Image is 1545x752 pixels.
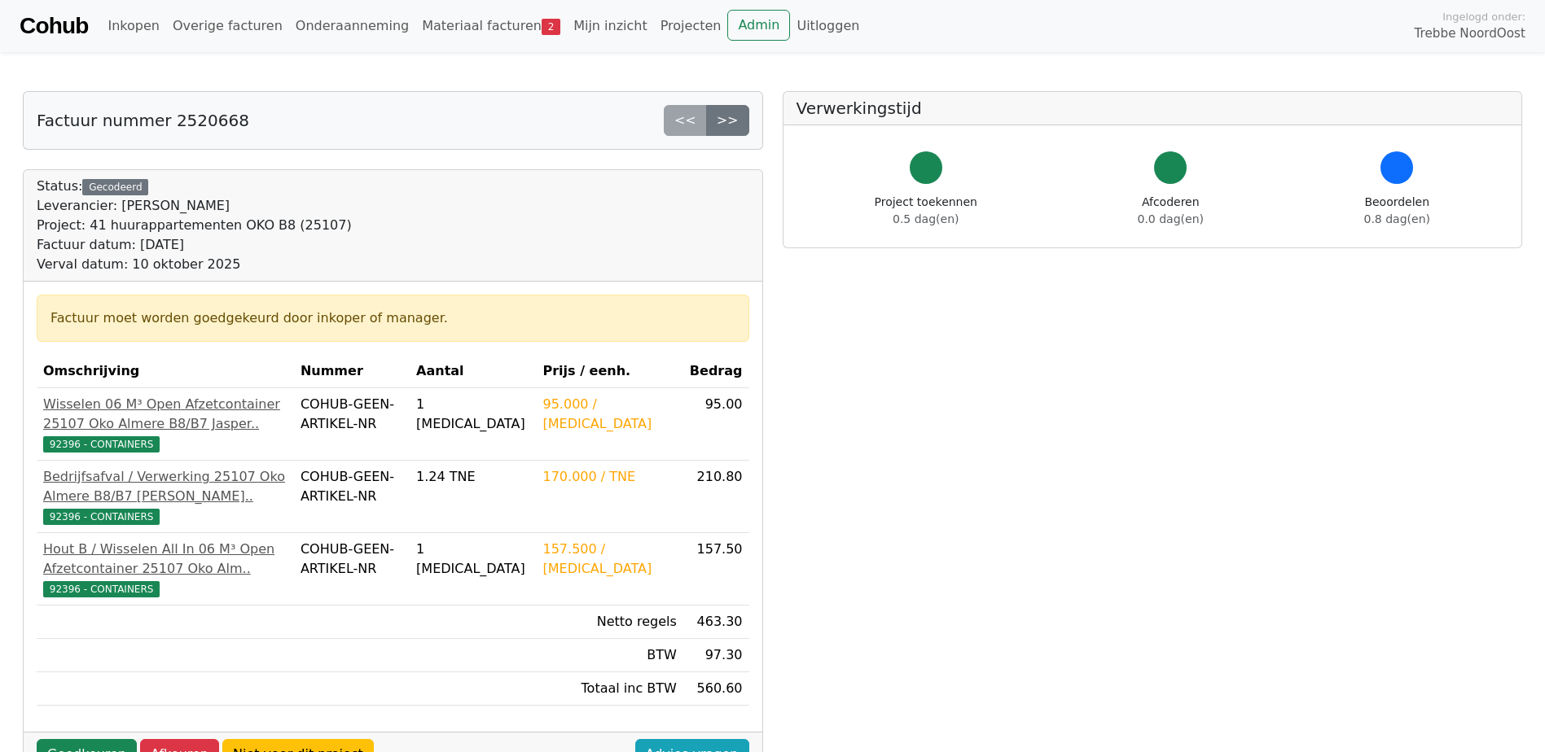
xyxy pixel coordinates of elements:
div: Factuur datum: [DATE] [37,235,352,255]
span: 92396 - CONTAINERS [43,509,160,525]
div: Project toekennen [875,194,977,228]
th: Nummer [294,355,410,388]
th: Aantal [410,355,536,388]
div: 1 [MEDICAL_DATA] [416,540,529,579]
span: 0.0 dag(en) [1138,212,1204,225]
h5: Verwerkingstijd [797,98,1509,118]
div: Factuur moet worden goedgekeurd door inkoper of manager. [50,308,735,328]
div: Wisselen 06 M³ Open Afzetcontainer 25107 Oko Almere B8/B7 Jasper.. [43,395,287,434]
td: COHUB-GEEN-ARTIKEL-NR [294,461,410,533]
a: Bedrijfsafval / Verwerking 25107 Oko Almere B8/B7 [PERSON_NAME]..92396 - CONTAINERS [43,467,287,526]
a: Cohub [20,7,88,46]
a: Wisselen 06 M³ Open Afzetcontainer 25107 Oko Almere B8/B7 Jasper..92396 - CONTAINERS [43,395,287,453]
a: Admin [727,10,790,41]
span: 92396 - CONTAINERS [43,581,160,597]
div: Project: 41 huurappartementen OKO B8 (25107) [37,216,352,235]
div: 95.000 / [MEDICAL_DATA] [543,395,677,434]
td: BTW [537,639,683,672]
a: >> [706,105,749,136]
a: Uitloggen [790,10,866,42]
div: Beoordelen [1364,194,1430,228]
th: Omschrijving [37,355,294,388]
div: Status: [37,177,352,274]
td: COHUB-GEEN-ARTIKEL-NR [294,533,410,606]
a: Projecten [654,10,728,42]
td: 97.30 [683,639,749,672]
div: 157.500 / [MEDICAL_DATA] [543,540,677,579]
td: 210.80 [683,461,749,533]
td: COHUB-GEEN-ARTIKEL-NR [294,388,410,461]
div: Afcoderen [1138,194,1204,228]
h5: Factuur nummer 2520668 [37,111,249,130]
td: 463.30 [683,606,749,639]
span: 0.5 dag(en) [893,212,959,225]
a: Hout B / Wisselen All In 06 M³ Open Afzetcontainer 25107 Oko Alm..92396 - CONTAINERS [43,540,287,598]
div: 1.24 TNE [416,467,529,487]
th: Bedrag [683,355,749,388]
span: 0.8 dag(en) [1364,212,1430,225]
td: Totaal inc BTW [537,672,683,706]
a: Overige facturen [166,10,289,42]
a: Onderaanneming [289,10,415,42]
div: 1 [MEDICAL_DATA] [416,395,529,434]
div: 170.000 / TNE [543,467,677,487]
div: Gecodeerd [82,179,148,195]
div: Bedrijfsafval / Verwerking 25107 Oko Almere B8/B7 [PERSON_NAME].. [43,467,287,506]
a: Mijn inzicht [567,10,654,42]
span: Trebbe NoordOost [1415,24,1525,43]
a: Materiaal facturen2 [415,10,567,42]
span: 2 [542,19,560,35]
span: Ingelogd onder: [1442,9,1525,24]
a: Inkopen [101,10,165,42]
div: Leverancier: [PERSON_NAME] [37,196,352,216]
td: 95.00 [683,388,749,461]
td: 157.50 [683,533,749,606]
span: 92396 - CONTAINERS [43,436,160,453]
div: Verval datum: 10 oktober 2025 [37,255,352,274]
td: 560.60 [683,672,749,706]
th: Prijs / eenh. [537,355,683,388]
td: Netto regels [537,606,683,639]
div: Hout B / Wisselen All In 06 M³ Open Afzetcontainer 25107 Oko Alm.. [43,540,287,579]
